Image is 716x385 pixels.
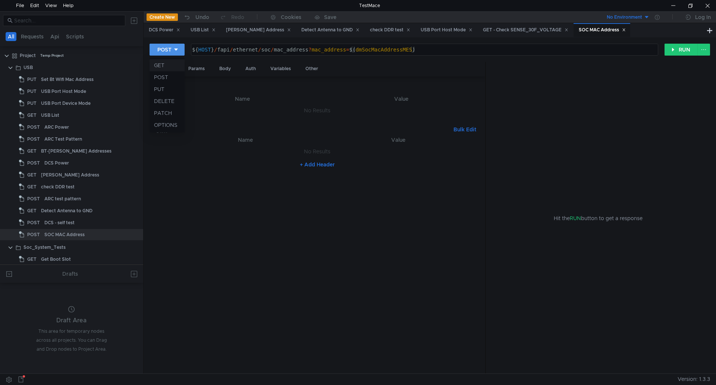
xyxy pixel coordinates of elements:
li: PUT [150,83,185,95]
li: GET [150,59,185,71]
li: DELETE [150,95,185,107]
li: OPTIONS [150,119,185,131]
li: POST [150,71,185,83]
li: PATCH [150,107,185,119]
